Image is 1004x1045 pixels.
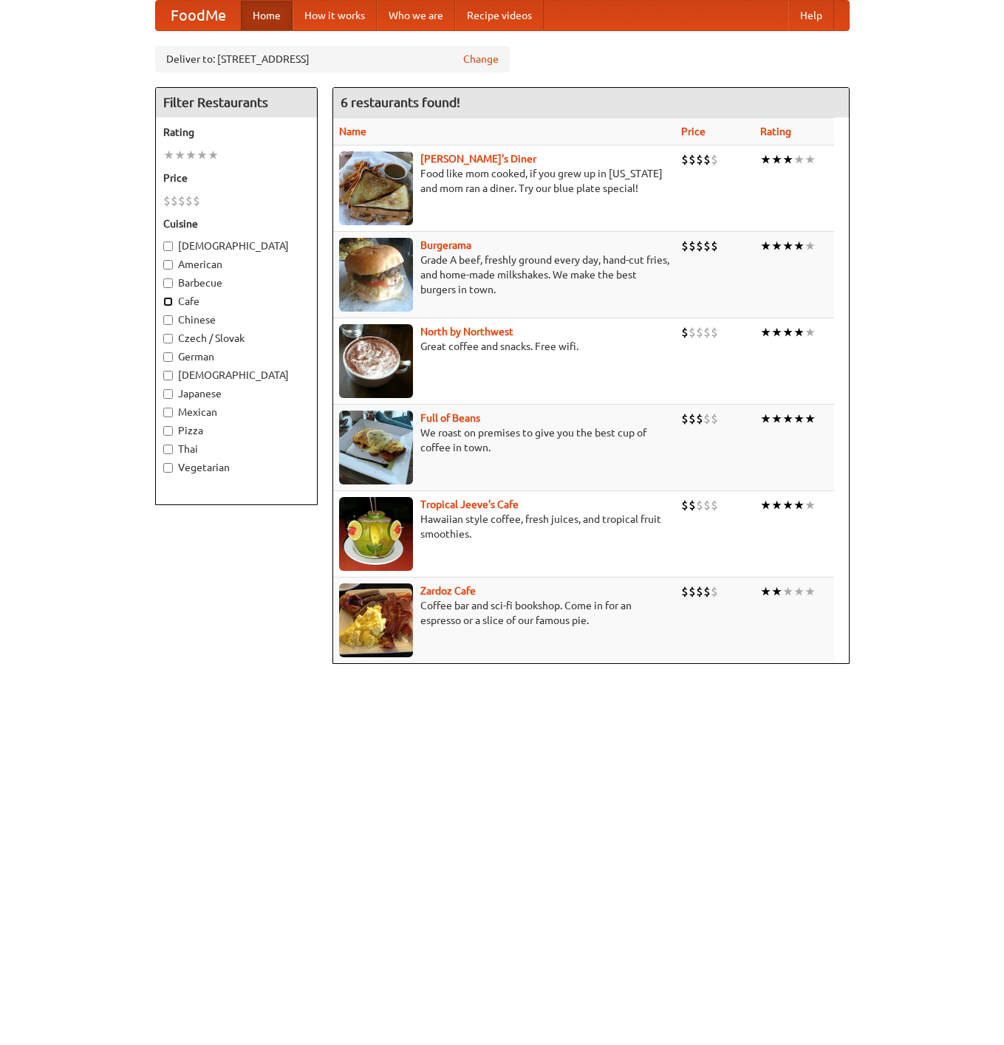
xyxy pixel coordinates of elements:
[163,386,310,401] label: Japanese
[193,193,200,209] li: $
[241,1,293,30] a: Home
[155,46,510,72] div: Deliver to: [STREET_ADDRESS]
[420,153,536,165] a: [PERSON_NAME]'s Diner
[420,585,476,597] a: Zardoz Cafe
[689,497,696,513] li: $
[782,497,793,513] li: ★
[760,324,771,340] li: ★
[163,239,310,253] label: [DEMOGRAPHIC_DATA]
[696,583,703,600] li: $
[689,411,696,427] li: $
[420,498,519,510] a: Tropical Jeeve's Cafe
[293,1,377,30] a: How it works
[711,324,718,340] li: $
[163,257,310,272] label: American
[696,411,703,427] li: $
[760,238,771,254] li: ★
[163,460,310,475] label: Vegetarian
[339,598,669,628] p: Coffee bar and sci-fi bookshop. Come in for an espresso or a slice of our famous pie.
[760,583,771,600] li: ★
[163,405,310,419] label: Mexican
[163,275,310,290] label: Barbecue
[339,583,413,657] img: zardoz.jpg
[703,151,711,168] li: $
[793,497,805,513] li: ★
[163,426,173,436] input: Pizza
[163,349,310,364] label: German
[163,216,310,231] h5: Cuisine
[711,411,718,427] li: $
[174,147,185,163] li: ★
[703,238,711,254] li: $
[805,238,816,254] li: ★
[339,166,669,196] p: Food like mom cooked, if you grew up in [US_STATE] and mom ran a diner. Try our blue plate special!
[782,324,793,340] li: ★
[208,147,219,163] li: ★
[339,512,669,541] p: Hawaiian style coffee, fresh juices, and tropical fruit smoothies.
[420,412,480,424] a: Full of Beans
[771,583,782,600] li: ★
[793,411,805,427] li: ★
[339,238,413,312] img: burgerama.jpg
[420,239,471,251] a: Burgerama
[163,193,171,209] li: $
[185,193,193,209] li: $
[782,583,793,600] li: ★
[163,315,173,325] input: Chinese
[689,324,696,340] li: $
[782,411,793,427] li: ★
[455,1,544,30] a: Recipe videos
[696,324,703,340] li: $
[793,151,805,168] li: ★
[771,151,782,168] li: ★
[782,238,793,254] li: ★
[703,583,711,600] li: $
[339,126,366,137] a: Name
[771,411,782,427] li: ★
[681,583,689,600] li: $
[163,312,310,327] label: Chinese
[771,238,782,254] li: ★
[156,88,317,117] h4: Filter Restaurants
[163,463,173,473] input: Vegetarian
[163,331,310,346] label: Czech / Slovak
[681,497,689,513] li: $
[163,334,173,343] input: Czech / Slovak
[681,151,689,168] li: $
[805,324,816,340] li: ★
[163,352,173,362] input: German
[689,151,696,168] li: $
[420,326,513,338] a: North by Northwest
[681,126,706,137] a: Price
[760,411,771,427] li: ★
[163,442,310,456] label: Thai
[760,497,771,513] li: ★
[689,583,696,600] li: $
[339,324,413,398] img: north.jpg
[339,253,669,297] p: Grade A beef, freshly ground every day, hand-cut fries, and home-made milkshakes. We make the bes...
[689,238,696,254] li: $
[163,368,310,383] label: [DEMOGRAPHIC_DATA]
[760,126,791,137] a: Rating
[696,238,703,254] li: $
[197,147,208,163] li: ★
[805,583,816,600] li: ★
[793,238,805,254] li: ★
[805,411,816,427] li: ★
[163,389,173,399] input: Japanese
[185,147,197,163] li: ★
[711,151,718,168] li: $
[696,497,703,513] li: $
[805,497,816,513] li: ★
[163,241,173,251] input: [DEMOGRAPHIC_DATA]
[163,371,173,380] input: [DEMOGRAPHIC_DATA]
[163,260,173,270] input: American
[339,151,413,225] img: sallys.jpg
[696,151,703,168] li: $
[793,324,805,340] li: ★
